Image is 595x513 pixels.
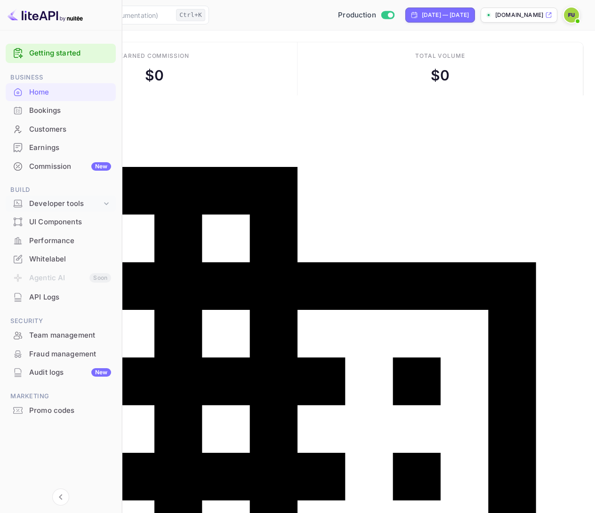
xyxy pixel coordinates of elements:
div: Switch to Sandbox mode [334,10,398,21]
a: Home [6,83,116,101]
div: New [91,162,111,171]
div: Getting started [6,44,116,63]
div: Earnings [29,142,111,153]
div: Audit logs [29,367,111,378]
div: Customers [29,124,111,135]
div: Performance [6,232,116,250]
a: Fraud management [6,345,116,363]
div: Customers [6,120,116,139]
div: Bookings [6,102,116,120]
div: CommissionNew [6,158,116,176]
img: LiteAPI logo [8,8,83,23]
div: API Logs [6,288,116,307]
div: API Logs [29,292,111,303]
div: Whitelabel [29,254,111,265]
span: Production [338,10,376,21]
a: Getting started [29,48,111,59]
div: Performance [29,236,111,246]
a: Audit logsNew [6,363,116,381]
a: Performance [6,232,116,249]
div: Team management [29,330,111,341]
div: Developer tools [29,198,102,209]
a: Customers [6,120,116,138]
div: Bookings [29,105,111,116]
div: New [91,368,111,377]
div: Promo codes [6,402,116,420]
div: Audit logsNew [6,363,116,382]
div: Commission [29,161,111,172]
a: Bookings [6,102,116,119]
button: Collapse navigation [52,489,69,505]
div: Home [6,83,116,102]
a: CommissionNew [6,158,116,175]
div: Total volume [415,52,466,60]
div: Home [29,87,111,98]
div: Fraud management [29,349,111,360]
a: Team management [6,326,116,344]
div: Ctrl+K [176,9,205,21]
span: Build [6,185,116,195]
div: Whitelabel [6,250,116,268]
a: UI Components [6,213,116,230]
div: $ 0 [431,65,450,86]
div: UI Components [29,217,111,228]
p: [DOMAIN_NAME] [495,11,543,19]
span: Business [6,72,116,83]
div: Developer tools [6,196,116,212]
img: Feot1000 User [564,8,579,23]
div: Fraud management [6,345,116,363]
div: Promo codes [29,405,111,416]
div: [DATE] — [DATE] [422,11,469,19]
span: Security [6,316,116,326]
div: Team management [6,326,116,345]
div: Earnings [6,139,116,157]
a: Promo codes [6,402,116,419]
a: API Logs [6,288,116,306]
a: Earnings [6,139,116,156]
a: Whitelabel [6,250,116,268]
div: $ 0 [145,65,164,86]
span: Marketing [6,391,116,402]
div: Earned commission [120,52,189,60]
